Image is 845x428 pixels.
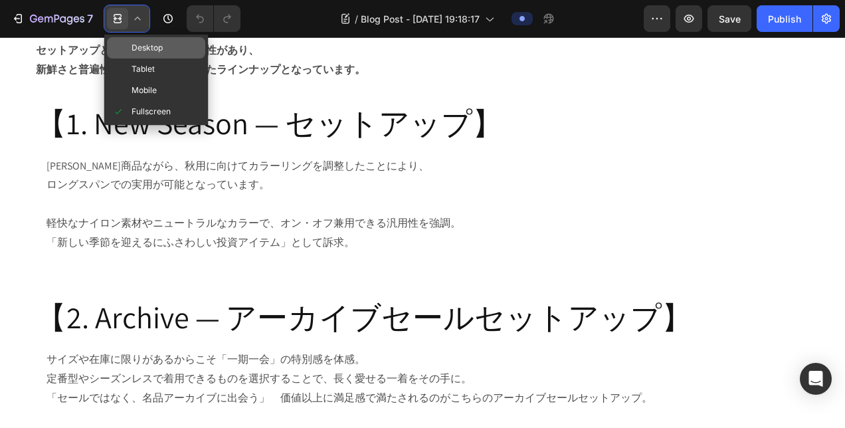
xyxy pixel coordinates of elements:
h2: 【2. Archive — アーカイブセールセットアップ】 [35,259,810,302]
button: Save [707,5,751,32]
p: [PERSON_NAME]商品ながら、秋用に向けてカラーリングを調整したことにより、 [47,120,798,139]
button: 7 [5,5,99,32]
span: Blog Post - [DATE] 19:18:17 [361,12,480,26]
p: ロングスパンでの実用が可能となっています。 [47,138,798,158]
p: セットアップとスーツそれぞれに特性があり、 新鮮さと普遍性その両方を兼ね備えたラインナップとなっています。 [36,4,809,43]
span: Fullscreen [132,105,171,118]
span: Tablet [132,62,155,76]
span: Desktop [132,41,163,54]
button: Publish [757,5,812,32]
p: 定番型やシーズンレスで着用できるものを選択することで、長く愛せる一着をその手に。 [47,332,798,352]
div: Publish [768,12,801,26]
p: 「セールではなく、名品アーカイブに出会う」 価値以上に満足感で満たされるのがこちらのアーカイブセールセットアップ。 [47,352,798,371]
div: Undo/Redo [187,5,240,32]
p: サイズや在庫に限りがあるからこそ「一期一会」の特別感を体感。 [47,313,798,332]
p: 「新しい季節を迎えるにふさわしい投資アイテム」として訴求。 [47,196,798,215]
span: Save [719,13,741,25]
p: 軽快なナイロン素材やニュートラルなカラーで、オン・オフ兼用できる汎用性を強調。 [47,177,798,196]
div: Open Intercom Messenger [800,363,832,395]
span: / [355,12,358,26]
p: 7 [87,11,93,27]
span: Mobile [132,84,157,97]
h2: 【1. New Season — セットアップ】 [35,65,810,108]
